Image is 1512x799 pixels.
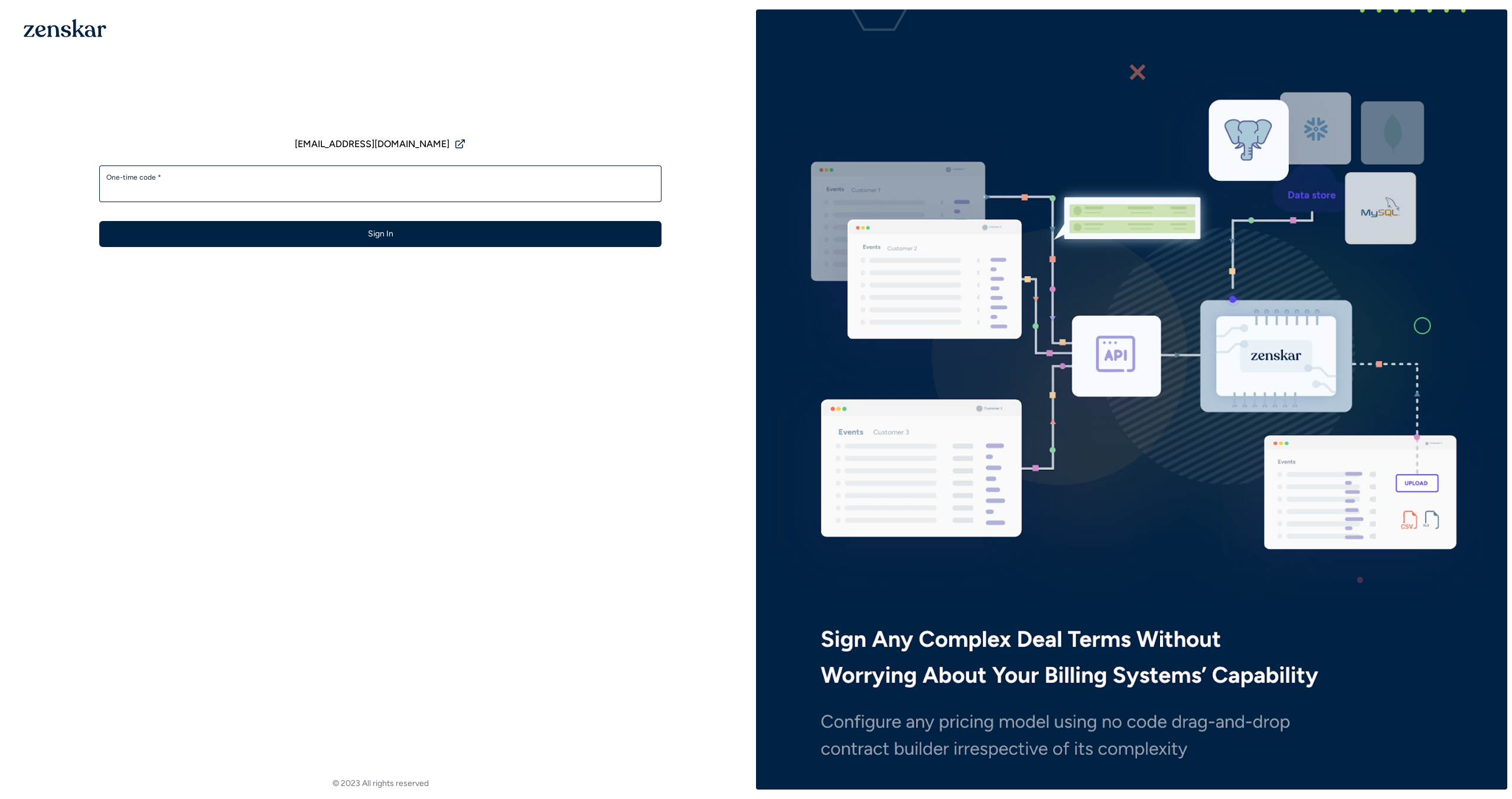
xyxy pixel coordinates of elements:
footer: © 2023 All rights reserved [5,778,756,790]
label: One-time code * [106,173,654,182]
img: 1OGAJ2xQqyY4LXKgY66KYq0eOWRCkrZdAb3gUhuVAqdWPZE9SRJmCz+oDMSn4zDLXe31Ii730ItAGKgCKgCCgCikA4Av8PJUP... [24,19,106,37]
span: [EMAIL_ADDRESS][DOMAIN_NAME] [295,137,449,151]
button: Sign In [99,221,661,247]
